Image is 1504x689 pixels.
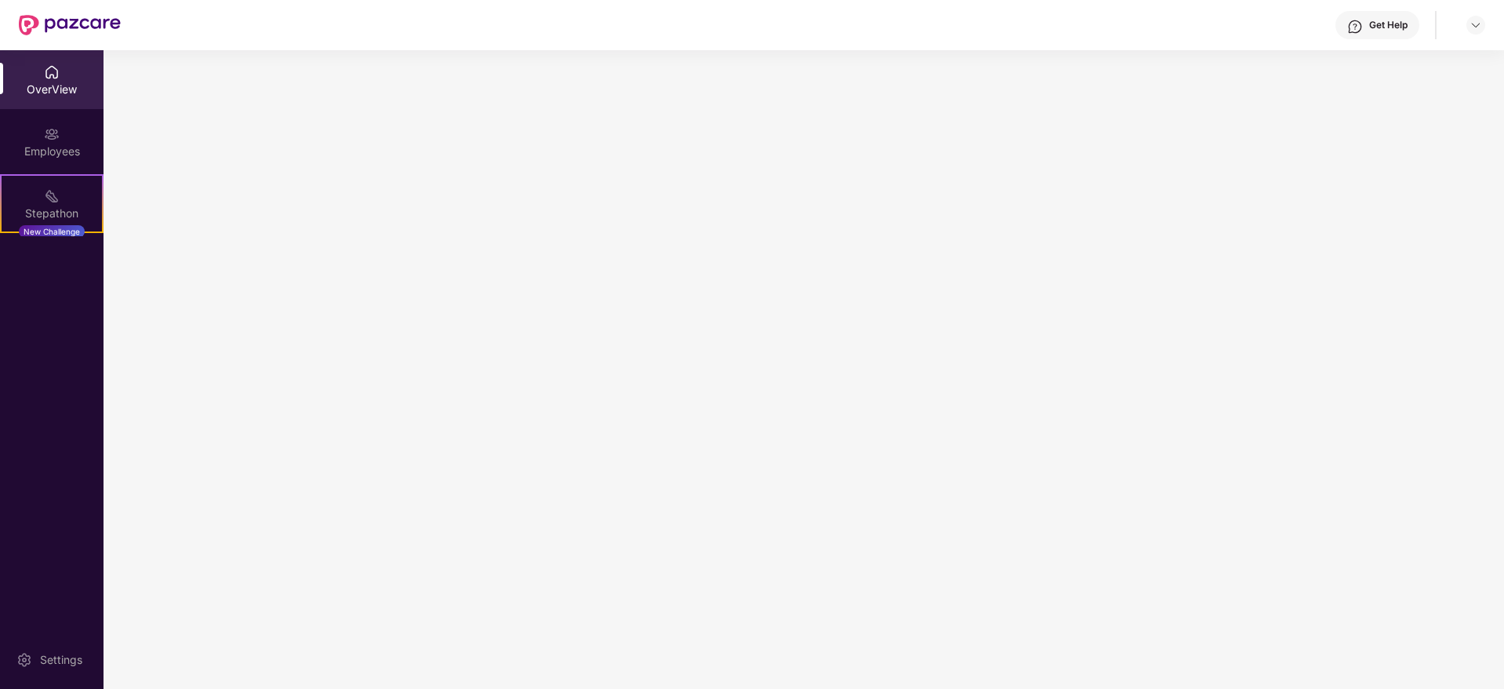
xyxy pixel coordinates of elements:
[19,15,121,35] img: New Pazcare Logo
[19,225,85,238] div: New Challenge
[1469,19,1482,31] img: svg+xml;base64,PHN2ZyBpZD0iRHJvcGRvd24tMzJ4MzIiIHhtbG5zPSJodHRwOi8vd3d3LnczLm9yZy8yMDAwL3N2ZyIgd2...
[1369,19,1408,31] div: Get Help
[2,206,102,221] div: Stepathon
[16,652,32,668] img: svg+xml;base64,PHN2ZyBpZD0iU2V0dGluZy0yMHgyMCIgeG1sbnM9Imh0dHA6Ly93d3cudzMub3JnLzIwMDAvc3ZnIiB3aW...
[35,652,87,668] div: Settings
[44,188,60,204] img: svg+xml;base64,PHN2ZyB4bWxucz0iaHR0cDovL3d3dy53My5vcmcvMjAwMC9zdmciIHdpZHRoPSIyMSIgaGVpZ2h0PSIyMC...
[1347,19,1363,35] img: svg+xml;base64,PHN2ZyBpZD0iSGVscC0zMngzMiIgeG1sbnM9Imh0dHA6Ly93d3cudzMub3JnLzIwMDAvc3ZnIiB3aWR0aD...
[44,126,60,142] img: svg+xml;base64,PHN2ZyBpZD0iRW1wbG95ZWVzIiB4bWxucz0iaHR0cDovL3d3dy53My5vcmcvMjAwMC9zdmciIHdpZHRoPS...
[44,64,60,80] img: svg+xml;base64,PHN2ZyBpZD0iSG9tZSIgeG1sbnM9Imh0dHA6Ly93d3cudzMub3JnLzIwMDAvc3ZnIiB3aWR0aD0iMjAiIG...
